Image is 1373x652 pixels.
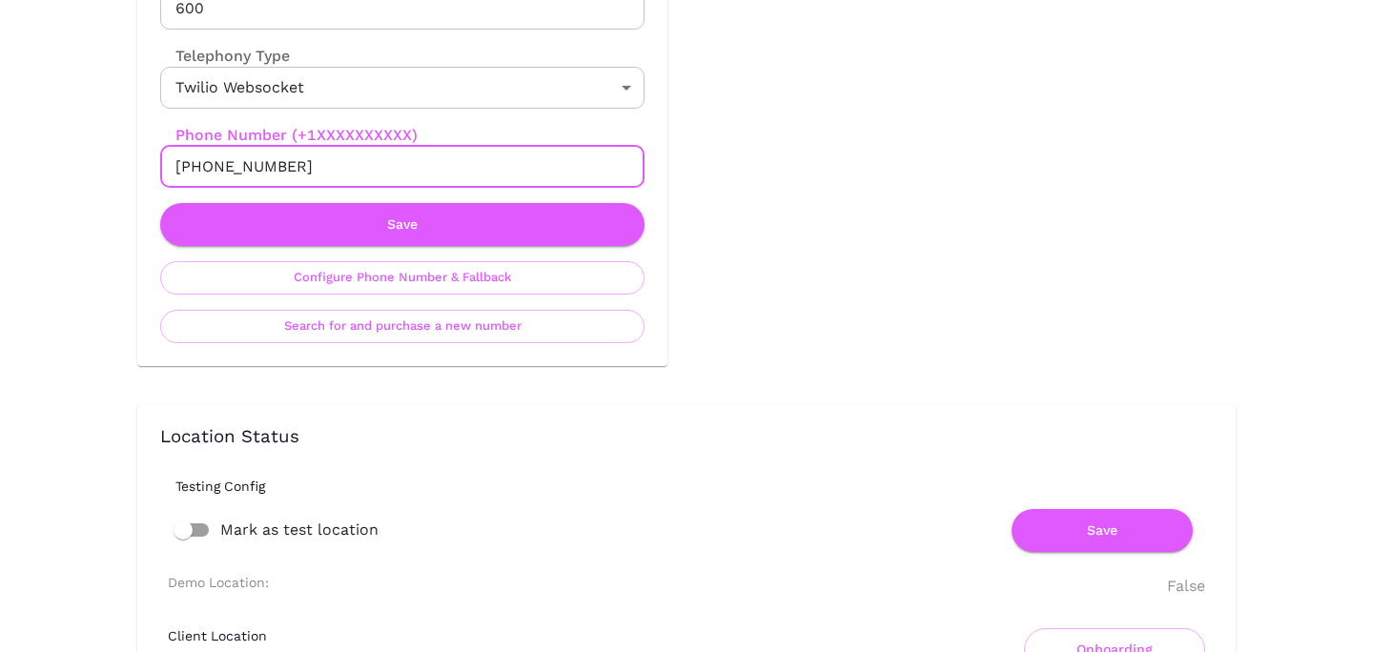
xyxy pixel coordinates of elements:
[220,519,379,541] span: Mark as test location
[160,261,645,295] button: Configure Phone Number & Fallback
[1167,575,1205,598] div: False
[160,45,290,67] label: Telephony Type
[160,67,645,109] div: Twilio Websocket
[168,628,267,643] h6: Client Location
[175,479,1228,494] h6: Testing Config
[168,575,269,590] h6: Demo Location:
[160,427,1213,448] h3: Location Status
[1012,509,1193,552] button: Save
[160,310,645,343] button: Search for and purchase a new number
[160,124,645,146] label: Phone Number (+1XXXXXXXXXX)
[160,203,645,246] button: Save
